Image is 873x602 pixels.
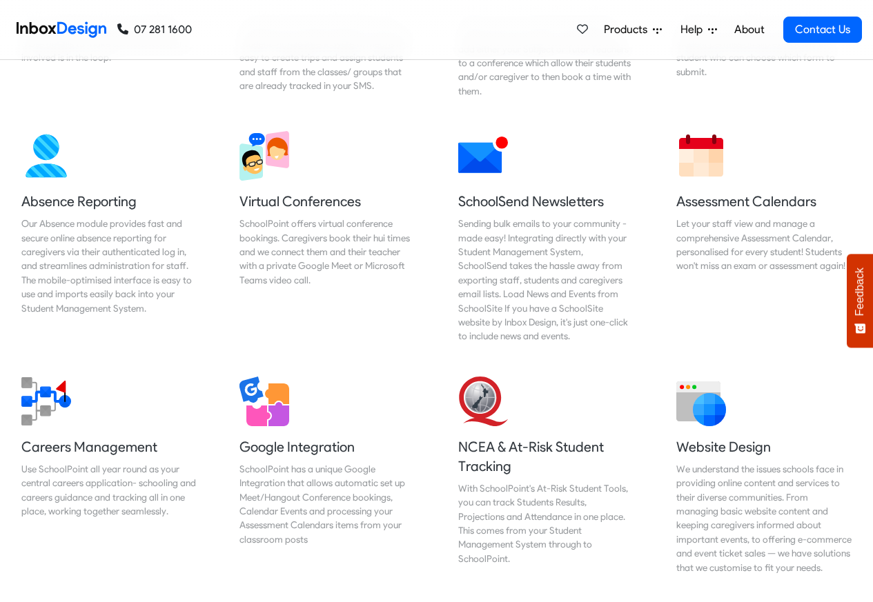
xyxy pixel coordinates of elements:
a: About [730,16,768,43]
span: Help [680,21,708,38]
a: Careers Management Use SchoolPoint all year round as your central careers application- schooling ... [10,365,208,585]
h5: Virtual Conferences [239,192,415,211]
a: Virtual Conferences SchoolPoint offers virtual conference bookings. Caregivers book their hui tim... [228,120,426,354]
a: Assessment Calendars Let your staff view and manage a comprehensive Assessment Calendar, personal... [665,120,863,354]
h5: Assessment Calendars [676,192,852,211]
div: With SchoolPoint's At-Risk Student Tools, you can track Students Results, Projections and Attenda... [458,481,634,565]
h5: SchoolSend Newsletters [458,192,634,211]
a: Contact Us [783,17,862,43]
a: NCEA & At-Risk Student Tracking With SchoolPoint's At-Risk Student Tools, you can track Students ... [447,365,645,585]
div: Sending bulk emails to your community - made easy! Integrating directly with your Student Managem... [458,217,634,343]
img: 2022_01_12_icon_mail_notification.svg [458,131,508,181]
button: Feedback - Show survey [847,254,873,348]
h5: NCEA & At-Risk Student Tracking [458,437,634,476]
img: 2022_01_12_icon_website.svg [676,377,726,426]
a: 07 281 1600 [117,21,192,38]
img: 2022_03_30_icon_virtual_conferences.svg [239,131,289,181]
img: 2022_01_13_icon_google_integration.svg [239,377,289,426]
div: Let your staff view and manage a comprehensive Assessment Calendar, personalised for every studen... [676,217,852,273]
h5: Careers Management [21,437,197,456]
div: Our Absence module provides fast and secure online absence reporting for caregivers via their aut... [21,217,197,315]
span: Feedback [854,268,866,316]
a: Products [598,16,667,43]
img: 2022_01_13_icon_absence.svg [21,131,71,181]
h5: Google Integration [239,437,415,456]
div: SchoolPoint has a unique Google Integration that allows automatic set up Meet/Hangout Conference ... [239,462,415,546]
div: SchoolPoint offers virtual conference bookings. Caregivers book their hui times and we connect th... [239,217,415,287]
h5: Website Design [676,437,852,456]
span: Products [604,21,653,38]
h5: Absence Reporting [21,192,197,211]
a: SchoolSend Newsletters Sending bulk emails to your community - made easy! Integrating directly wi... [447,120,645,354]
a: Help [675,16,723,43]
a: Absence Reporting Our Absence module provides fast and secure online absence reporting for caregi... [10,120,208,354]
a: Website Design We understand the issues schools face in providing online content and services to ... [665,365,863,585]
div: We understand the issues schools face in providing online content and services to their diverse c... [676,462,852,574]
img: 2022_01_13_icon_career_management.svg [21,377,71,426]
a: Google Integration SchoolPoint has a unique Google Integration that allows automatic set up Meet/... [228,365,426,585]
div: Use SchoolPoint all year round as your central careers application- schooling and careers guidanc... [21,462,197,519]
img: 2022_01_13_icon_calendar.svg [676,131,726,181]
img: 2022_01_13_icon_nzqa.svg [458,377,508,426]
